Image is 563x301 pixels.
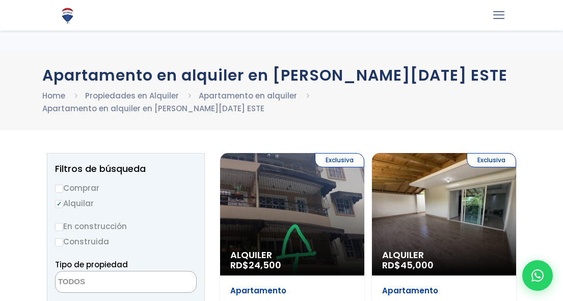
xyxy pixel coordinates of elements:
[55,197,197,210] label: Alquilar
[55,220,197,233] label: En construcción
[382,250,506,260] span: Alquiler
[55,223,63,231] input: En construcción
[55,200,63,208] input: Alquilar
[42,90,65,101] a: Home
[230,286,354,296] p: Apartamento
[56,271,154,293] textarea: Search
[249,259,281,271] span: 24,500
[55,235,197,248] label: Construida
[55,259,128,270] span: Tipo de propiedad
[42,66,521,84] h1: Apartamento en alquiler en [PERSON_NAME][DATE] ESTE
[400,259,434,271] span: 45,000
[467,153,516,167] span: Exclusiva
[382,286,506,296] p: Apartamento
[230,259,281,271] span: RD$
[42,102,264,115] li: Apartamento en alquiler en [PERSON_NAME][DATE] ESTE
[55,238,63,246] input: Construida
[55,182,197,194] label: Comprar
[85,90,179,101] a: Propiedades en Alquiler
[55,164,197,174] h2: Filtros de búsqueda
[490,7,507,24] a: mobile menu
[230,250,354,260] span: Alquiler
[382,259,434,271] span: RD$
[199,90,297,101] a: Apartamento en alquiler
[59,7,76,24] img: Logo de REMAX
[315,153,364,167] span: Exclusiva
[55,185,63,193] input: Comprar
